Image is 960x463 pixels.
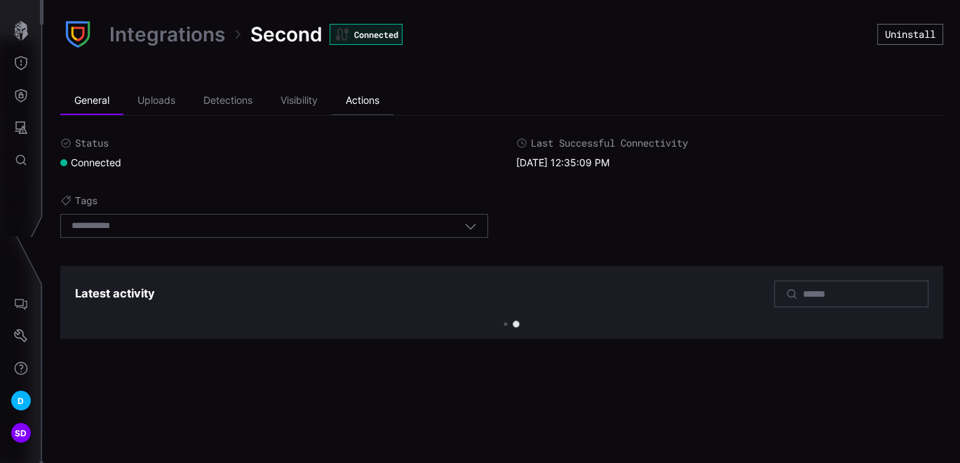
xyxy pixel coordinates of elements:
[60,156,121,169] div: Connected
[464,220,477,232] button: Toggle options menu
[266,87,332,115] li: Visibility
[123,87,189,115] li: Uploads
[60,17,95,52] img: Demo Google SecOps
[516,156,609,168] time: [DATE] 12:35:09 PM
[330,24,403,45] div: Connected
[332,87,393,115] li: Actions
[1,417,41,449] button: SD
[189,87,266,115] li: Detections
[250,22,323,47] span: Second
[1,384,41,417] button: D
[60,87,123,115] li: General
[75,137,109,149] span: Status
[15,426,27,441] span: SD
[75,194,97,207] span: Tags
[109,22,225,47] a: Integrations
[531,137,688,149] span: Last Successful Connectivity
[18,394,24,408] span: D
[877,24,943,45] button: Uninstall
[75,286,155,301] h3: Latest activity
